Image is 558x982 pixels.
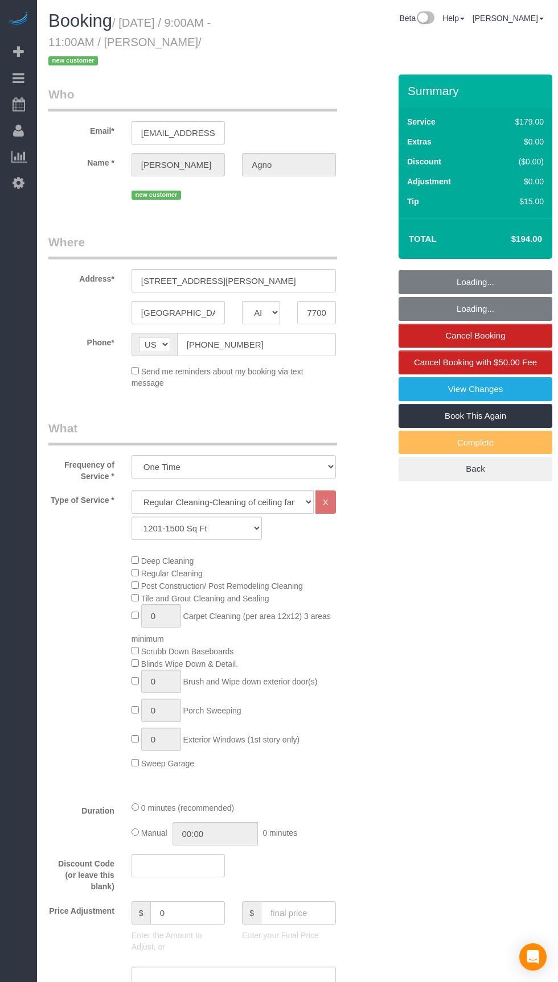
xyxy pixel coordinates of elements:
[48,56,98,65] span: new customer
[141,759,194,768] span: Sweep Garage
[407,196,419,207] label: Tip
[132,153,225,176] input: First Name*
[40,153,123,168] label: Name *
[408,84,547,97] h3: Summary
[40,854,123,892] label: Discount Code (or leave this blank)
[491,156,544,167] div: ($0.00)
[48,86,337,112] legend: Who
[141,594,269,603] span: Tile and Grout Cleaning and Sealing
[132,301,225,324] input: City*
[48,16,211,68] small: / [DATE] / 9:00AM - 11:00AM / [PERSON_NAME]
[407,156,441,167] label: Discount
[407,116,436,127] label: Service
[132,191,181,200] span: new customer
[416,11,434,26] img: New interface
[183,735,300,744] span: Exterior Windows (1st story only)
[261,901,336,925] input: final price
[242,930,335,941] p: Enter your Final Price
[132,612,331,643] span: Carpet Cleaning (per area 12x12) 3 areas minimum
[40,455,123,482] label: Frequency of Service *
[399,324,552,348] a: Cancel Booking
[40,901,123,917] label: Price Adjustment
[132,367,303,387] span: Send me reminders about my booking via text message
[132,901,150,925] span: $
[141,659,238,669] span: Blinds Wipe Down & Detail.
[183,706,241,715] span: Porch Sweeping
[491,116,544,127] div: $179.00
[40,801,123,816] label: Duration
[407,136,432,147] label: Extras
[141,581,303,591] span: Post Construction/ Post Remodeling Cleaning
[442,14,465,23] a: Help
[7,11,30,27] img: Automaid Logo
[399,457,552,481] a: Back
[141,803,234,812] span: 0 minutes (recommended)
[48,11,112,31] span: Booking
[141,647,234,656] span: Scrubb Down Baseboards
[491,136,544,147] div: $0.00
[399,350,552,374] a: Cancel Booking with $50.00 Fee
[414,357,537,367] span: Cancel Booking with $50.00 Fee
[132,121,225,145] input: Email*
[48,420,337,445] legend: What
[132,930,225,952] p: Enter the Amount to Adjust, or
[40,490,123,506] label: Type of Service *
[409,234,437,244] strong: Total
[40,333,123,348] label: Phone*
[242,901,261,925] span: $
[40,121,123,137] label: Email*
[519,943,547,971] div: Open Intercom Messenger
[141,569,203,578] span: Regular Cleaning
[242,153,335,176] input: Last Name*
[477,234,542,244] h4: $194.00
[141,828,167,837] span: Manual
[491,176,544,187] div: $0.00
[399,14,434,23] a: Beta
[40,269,123,284] label: Address*
[399,404,552,428] a: Book This Again
[177,333,336,356] input: Phone*
[297,301,335,324] input: Zip Code*
[473,14,544,23] a: [PERSON_NAME]
[399,377,552,401] a: View Changes
[407,176,451,187] label: Adjustment
[183,677,318,686] span: Brush and Wipe down exterior door(s)
[48,36,202,68] span: /
[491,196,544,207] div: $15.00
[141,556,194,566] span: Deep Cleaning
[262,828,297,837] span: 0 minutes
[48,234,337,259] legend: Where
